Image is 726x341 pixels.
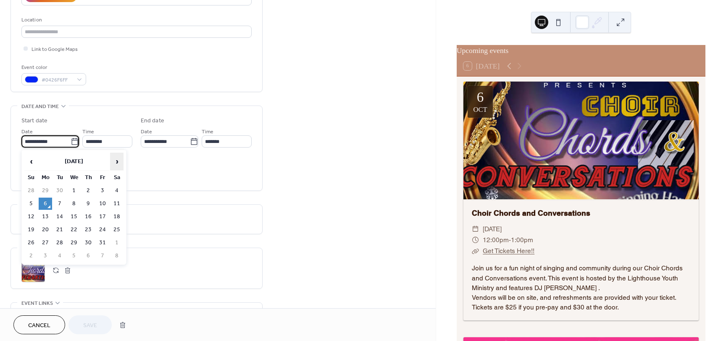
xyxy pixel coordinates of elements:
td: 11 [110,198,124,210]
td: 18 [110,211,124,223]
span: › [110,153,123,170]
th: Th [82,172,95,184]
span: 1:00pm [511,235,533,246]
th: Fr [96,172,109,184]
td: 15 [67,211,81,223]
div: Oct [473,106,487,114]
td: 24 [96,224,109,236]
div: 6 [477,90,484,104]
td: 27 [39,237,52,249]
td: 14 [53,211,66,223]
td: 2 [82,185,95,197]
a: Get Tickets Here!! [483,247,534,254]
div: ​ [472,224,479,235]
td: 1 [110,237,124,249]
th: Su [24,172,38,184]
td: 28 [53,237,66,249]
div: Upcoming events [457,45,705,56]
td: 4 [53,250,66,262]
span: [DATE] [483,224,502,235]
td: 20 [39,224,52,236]
td: 5 [24,198,38,210]
td: 30 [53,185,66,197]
td: 29 [39,185,52,197]
div: Location [21,16,250,24]
div: End date [141,116,164,125]
td: 16 [82,211,95,223]
td: 19 [24,224,38,236]
span: Time [202,127,213,136]
td: 8 [67,198,81,210]
td: 26 [24,237,38,249]
td: 2 [24,250,38,262]
td: 25 [110,224,124,236]
td: 8 [110,250,124,262]
a: Choir Chords and Conversations [472,209,590,217]
span: Event links [21,299,53,308]
div: ​ [472,246,479,256]
td: 7 [96,250,109,262]
span: 12:00pm [483,235,509,246]
td: 17 [96,211,109,223]
span: Time [82,127,94,136]
td: 4 [110,185,124,197]
span: Date [141,127,152,136]
td: 6 [39,198,52,210]
td: 30 [82,237,95,249]
span: Date [21,127,33,136]
td: 5 [67,250,81,262]
td: 31 [96,237,109,249]
td: 21 [53,224,66,236]
div: Join us for a fun night of singing and community during our Choir Chords and Conversations event.... [463,263,699,312]
td: 1 [67,185,81,197]
td: 10 [96,198,109,210]
td: 3 [39,250,52,262]
td: 7 [53,198,66,210]
div: ​ [472,235,479,246]
span: Link to Google Maps [32,45,78,54]
td: 29 [67,237,81,249]
td: 9 [82,198,95,210]
td: 12 [24,211,38,223]
th: We [67,172,81,184]
th: Sa [110,172,124,184]
th: Mo [39,172,52,184]
div: Event color [21,63,84,72]
td: 6 [82,250,95,262]
td: 28 [24,185,38,197]
div: ; [21,259,45,282]
span: Date and time [21,102,59,111]
td: 3 [96,185,109,197]
span: #0426F6FF [42,76,73,85]
span: ‹ [25,153,37,170]
td: 13 [39,211,52,223]
div: Start date [21,116,47,125]
td: 23 [82,224,95,236]
th: Tu [53,172,66,184]
span: - [509,235,511,246]
span: Cancel [28,321,50,330]
th: [DATE] [39,153,109,171]
button: Cancel [13,315,65,334]
td: 22 [67,224,81,236]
